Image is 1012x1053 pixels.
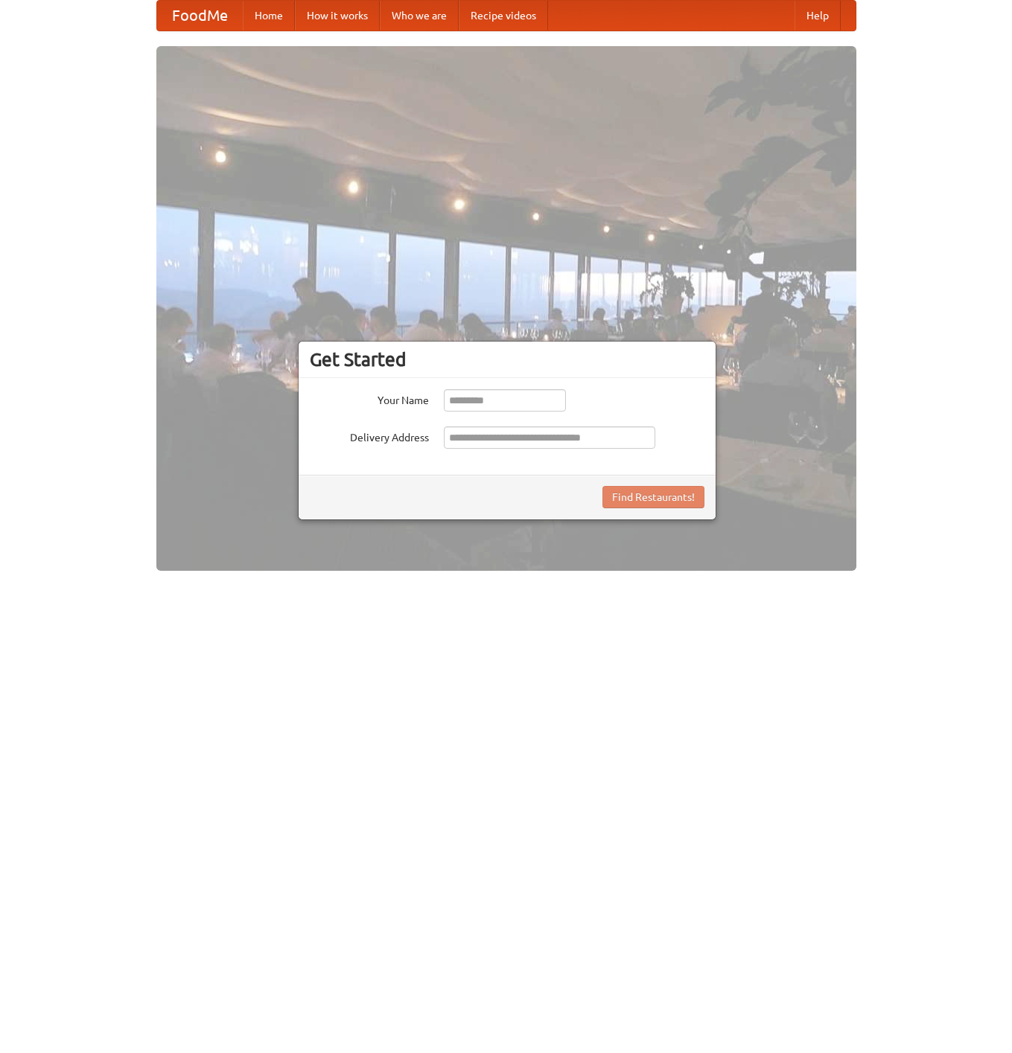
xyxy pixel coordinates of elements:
[157,1,243,31] a: FoodMe
[380,1,459,31] a: Who we are
[295,1,380,31] a: How it works
[310,426,429,445] label: Delivery Address
[310,348,704,371] h3: Get Started
[795,1,841,31] a: Help
[602,486,704,508] button: Find Restaurants!
[459,1,548,31] a: Recipe videos
[310,389,429,408] label: Your Name
[243,1,295,31] a: Home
